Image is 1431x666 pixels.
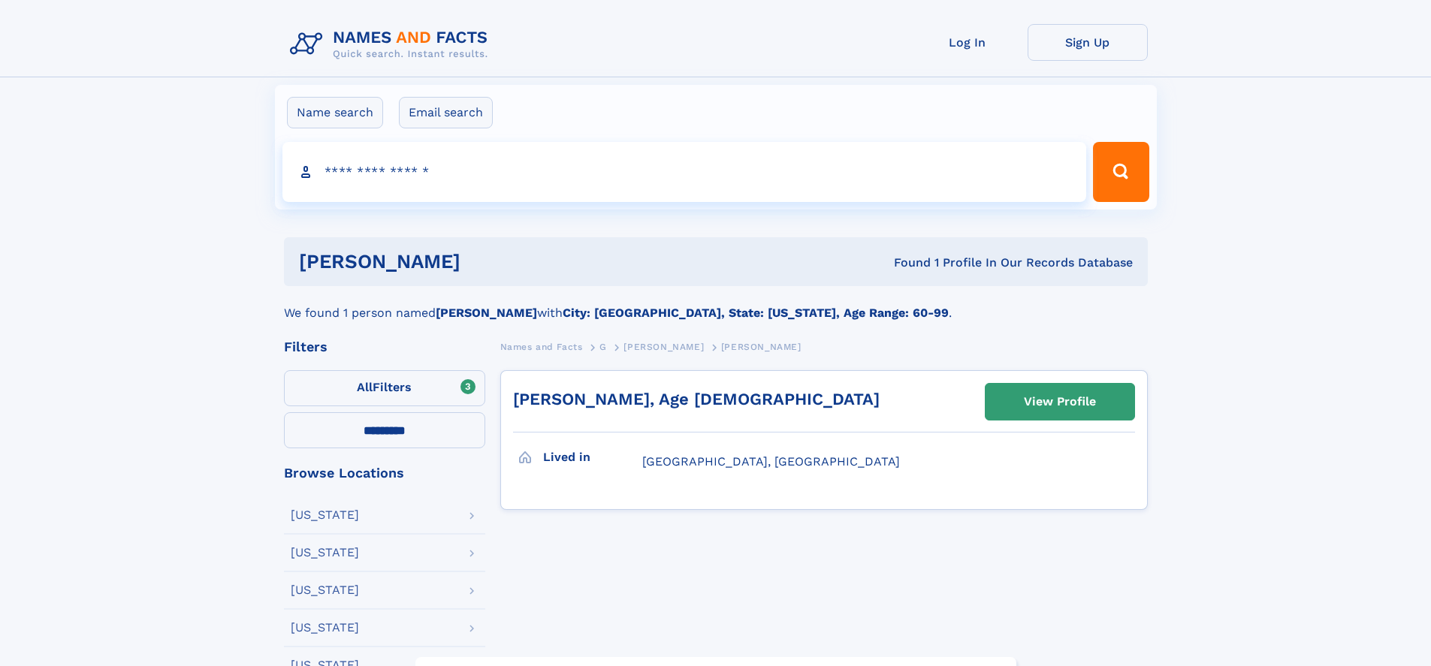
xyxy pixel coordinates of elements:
a: [PERSON_NAME], Age [DEMOGRAPHIC_DATA] [513,390,880,408]
h3: Lived in [543,445,642,470]
div: [US_STATE] [291,547,359,559]
div: We found 1 person named with . [284,286,1148,322]
label: Name search [287,97,383,128]
b: [PERSON_NAME] [436,306,537,320]
div: Found 1 Profile In Our Records Database [677,255,1133,271]
input: search input [282,142,1087,202]
a: Sign Up [1028,24,1148,61]
a: View Profile [986,384,1134,420]
span: G [599,342,607,352]
img: Logo Names and Facts [284,24,500,65]
button: Search Button [1093,142,1149,202]
a: [PERSON_NAME] [623,337,704,356]
a: G [599,337,607,356]
div: View Profile [1024,384,1096,419]
div: [US_STATE] [291,509,359,521]
span: [PERSON_NAME] [623,342,704,352]
h1: [PERSON_NAME] [299,252,678,271]
div: Filters [284,340,485,354]
div: [US_STATE] [291,584,359,596]
span: [GEOGRAPHIC_DATA], [GEOGRAPHIC_DATA] [642,454,900,469]
span: [PERSON_NAME] [721,342,802,352]
a: Log In [907,24,1028,61]
div: [US_STATE] [291,622,359,634]
a: Names and Facts [500,337,583,356]
label: Filters [284,370,485,406]
div: Browse Locations [284,466,485,480]
b: City: [GEOGRAPHIC_DATA], State: [US_STATE], Age Range: 60-99 [563,306,949,320]
span: All [357,380,373,394]
label: Email search [399,97,493,128]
